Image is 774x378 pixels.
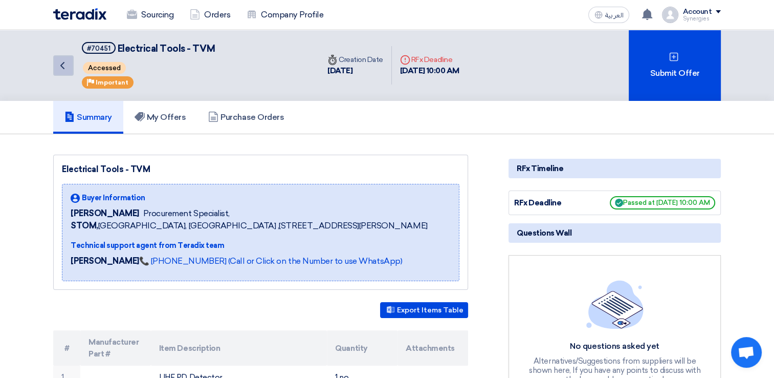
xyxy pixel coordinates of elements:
span: Electrical Tools - TVM [118,43,215,54]
a: Company Profile [238,4,331,26]
div: [DATE] 10:00 AM [400,65,459,77]
span: Passed at [DATE] 10:00 AM [610,196,715,209]
span: [PERSON_NAME] [71,207,139,220]
h5: Electrical Tools - TVM [82,42,215,55]
strong: [PERSON_NAME] [71,256,139,266]
div: Electrical Tools - TVM [62,163,459,176]
button: العربية [588,7,629,23]
a: Summary [53,101,123,134]
a: 📞 [PHONE_NUMBER] (Call or Click on the Number to use WhatsApp) [139,256,402,266]
div: Creation Date [327,54,383,65]
b: STOM, [71,221,98,230]
th: Quantity [327,330,397,366]
th: Item Description [151,330,327,366]
div: RFx Deadline [514,197,591,209]
div: [DATE] [327,65,383,77]
div: No questions asked yet [528,341,702,352]
span: Important [96,79,128,86]
span: Questions Wall [517,227,571,239]
a: Orders [182,4,238,26]
h5: My Offers [135,112,186,122]
div: RFx Deadline [400,54,459,65]
span: [GEOGRAPHIC_DATA], [GEOGRAPHIC_DATA] ,[STREET_ADDRESS][PERSON_NAME] [71,220,427,232]
div: Synergies [682,16,721,22]
span: Buyer Information [82,193,145,203]
img: profile_test.png [662,7,678,23]
img: Teradix logo [53,8,106,20]
img: empty_state_list.svg [586,280,644,328]
a: Sourcing [119,4,182,26]
div: Submit Offer [629,30,721,101]
h5: Purchase Orders [208,112,284,122]
div: #70451 [87,45,110,52]
span: العربية [605,12,623,19]
span: Accessed [83,62,126,74]
span: Procurement Specialist, [143,207,230,220]
th: # [53,330,80,366]
a: My Offers [123,101,197,134]
th: Attachments [397,330,468,366]
div: RFx Timeline [508,159,721,178]
a: Purchase Orders [197,101,295,134]
th: Manufacturer Part # [80,330,151,366]
h5: Summary [64,112,112,122]
button: Export Items Table [380,302,468,318]
div: Account [682,8,712,16]
div: Technical support agent from Teradix team [71,240,427,251]
a: Open chat [731,337,762,368]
